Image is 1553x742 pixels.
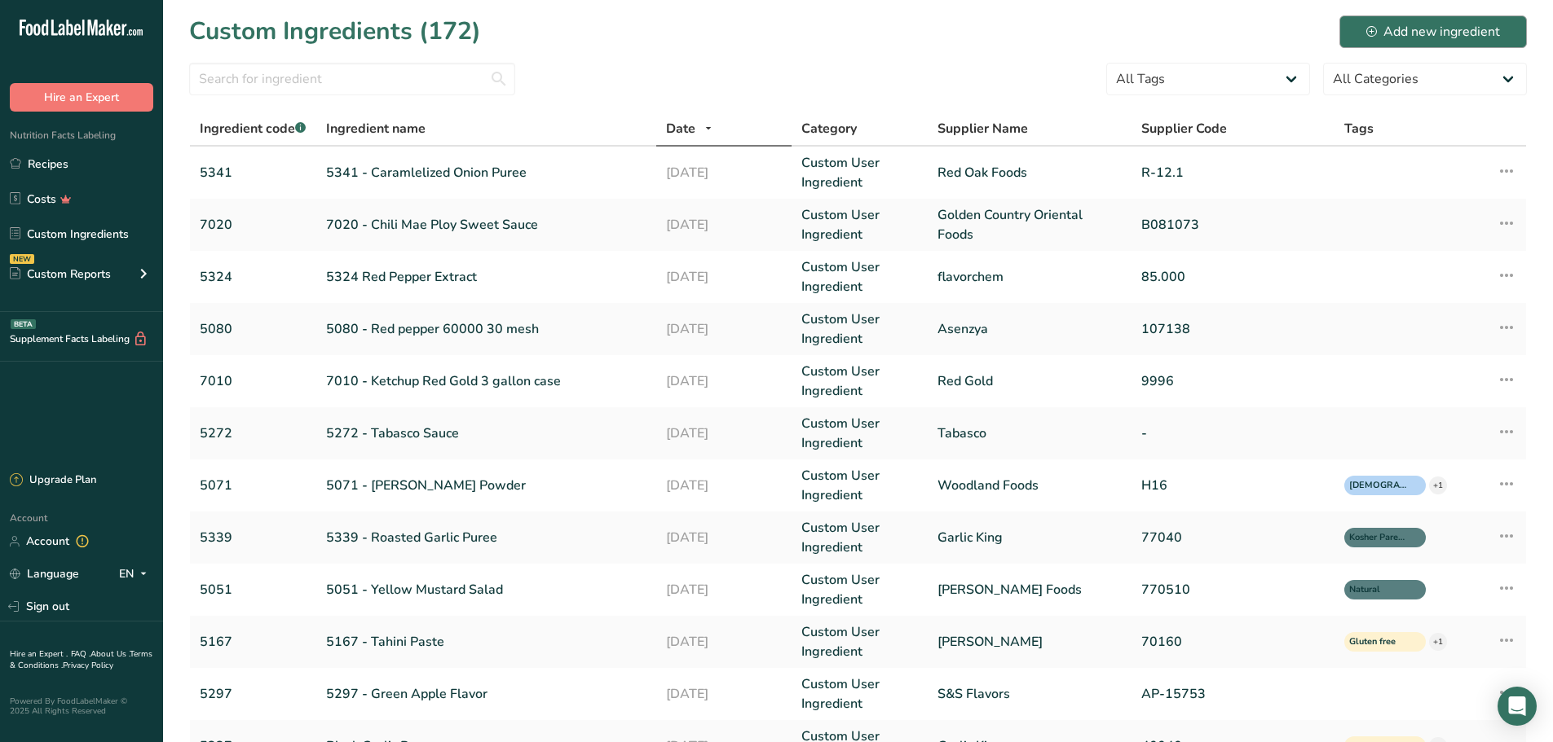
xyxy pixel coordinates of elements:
[938,205,1122,244] a: Golden Country Oriental Foods
[10,560,79,588] a: Language
[200,476,307,495] a: 5071
[1349,583,1406,597] span: Natural
[801,257,918,296] a: Custom User Ingredient
[200,163,307,182] a: 5341
[938,119,1028,138] span: Supplier Name
[1429,633,1447,651] div: +1
[801,362,918,401] a: Custom User Ingredient
[801,518,918,557] a: Custom User Ingredient
[1141,215,1326,235] a: B081073
[1366,22,1500,42] div: Add new ingredient
[200,580,307,599] a: 5051
[666,371,783,391] a: [DATE]
[200,424,307,443] a: 5272
[1141,632,1326,652] a: 70160
[1141,684,1326,704] a: AP-15753
[326,580,646,599] a: 5051 - Yellow Mustard Salad
[1141,119,1227,138] span: Supplier Code
[326,371,646,391] a: 7010 - Ketchup Red Gold 3 gallon case
[200,120,306,138] span: Ingredient code
[801,310,918,349] a: Custom User Ingredient
[326,528,646,547] a: 5339 - Roasted Garlic Puree
[1498,687,1537,726] div: Open Intercom Messenger
[326,163,646,182] a: 5341 - Caramlelized Onion Puree
[1141,424,1326,443] a: -
[189,63,515,95] input: Search for ingredient
[1141,580,1326,599] a: 770510
[1344,119,1374,138] span: Tags
[1141,319,1326,339] a: 107138
[326,632,646,652] a: 5167 - Tahini Paste
[1429,476,1447,494] div: +1
[326,119,426,138] span: Ingredient name
[119,564,153,584] div: EN
[11,319,36,329] div: BETA
[938,267,1122,287] a: flavorchem
[801,119,857,138] span: Category
[326,267,646,287] a: 5324 Red Pepper Extract
[938,371,1122,391] a: Red Gold
[10,648,68,660] a: Hire an Expert .
[938,684,1122,704] a: S&S Flavors
[200,215,307,235] a: 7020
[801,674,918,713] a: Custom User Ingredient
[200,319,307,339] a: 5080
[801,205,918,244] a: Custom User Ingredient
[1339,15,1527,48] button: Add new ingredient
[10,648,152,671] a: Terms & Conditions .
[90,648,130,660] a: About Us .
[938,476,1122,495] a: Woodland Foods
[189,13,481,50] h1: Custom Ingredients (172)
[666,580,783,599] a: [DATE]
[326,215,646,235] a: 7020 - Chili Mae Ploy Sweet Sauce
[938,163,1122,182] a: Red Oak Foods
[1141,476,1326,495] a: H16
[1141,267,1326,287] a: 85.000
[938,319,1122,339] a: Asenzya
[1349,479,1406,493] span: [DEMOGRAPHIC_DATA]
[666,319,783,339] a: [DATE]
[10,472,96,489] div: Upgrade Plan
[10,83,153,112] button: Hire an Expert
[326,684,646,704] a: 5297 - Green Apple Flavor
[666,528,783,547] a: [DATE]
[801,414,918,453] a: Custom User Ingredient
[200,528,307,547] a: 5339
[666,267,783,287] a: [DATE]
[10,696,153,716] div: Powered By FoodLabelMaker © 2025 All Rights Reserved
[801,570,918,609] a: Custom User Ingredient
[666,476,783,495] a: [DATE]
[1141,528,1326,547] a: 77040
[666,684,783,704] a: [DATE]
[938,424,1122,443] a: Tabasco
[938,580,1122,599] a: [PERSON_NAME] Foods
[200,684,307,704] a: 5297
[71,648,90,660] a: FAQ .
[801,466,918,505] a: Custom User Ingredient
[200,632,307,652] a: 5167
[326,319,646,339] a: 5080 - Red pepper 60000 30 mesh
[938,528,1122,547] a: Garlic King
[801,622,918,661] a: Custom User Ingredient
[63,660,113,671] a: Privacy Policy
[666,215,783,235] a: [DATE]
[666,119,695,138] span: Date
[801,153,918,192] a: Custom User Ingredient
[326,476,646,495] a: 5071 - [PERSON_NAME] Powder
[666,163,783,182] a: [DATE]
[1349,531,1406,545] span: Kosher Pareve
[938,632,1122,652] a: [PERSON_NAME]
[10,266,111,283] div: Custom Reports
[666,424,783,443] a: [DATE]
[1141,371,1326,391] a: 9996
[1141,163,1326,182] a: R-12.1
[10,254,34,264] div: NEW
[666,632,783,652] a: [DATE]
[326,424,646,443] a: 5272 - Tabasco Sauce
[200,267,307,287] a: 5324
[200,371,307,391] a: 7010
[1349,635,1406,649] span: Gluten free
